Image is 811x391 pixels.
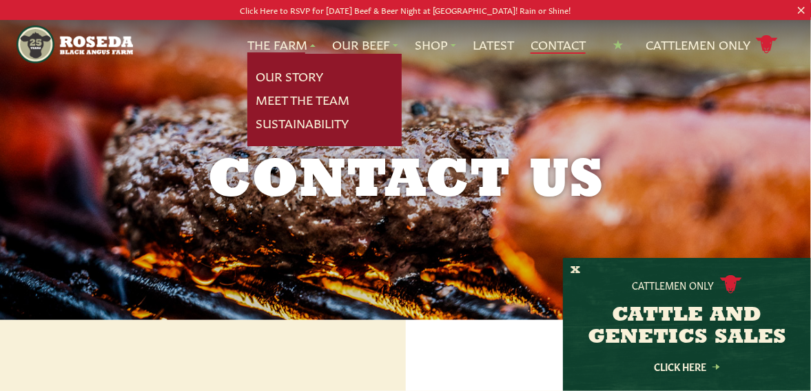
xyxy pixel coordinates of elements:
a: Cattlemen Only [646,32,778,57]
a: Click Here [625,362,749,371]
p: Cattlemen Only [633,278,715,292]
img: https://roseda.com/wp-content/uploads/2021/05/roseda-25-header.png [17,26,133,63]
h1: Contact Us [53,154,759,210]
button: X [571,263,580,278]
a: Sustainability [256,114,349,132]
a: Shop [415,36,456,54]
a: Contact [531,36,586,54]
a: The Farm [247,36,316,54]
h3: CATTLE AND GENETICS SALES [580,305,794,349]
a: Our Beef [332,36,398,54]
nav: Main Navigation [17,20,795,69]
a: Meet The Team [256,91,349,109]
a: Our Story [256,68,323,86]
p: Click Here to RSVP for [DATE] Beef & Beer Night at [GEOGRAPHIC_DATA]! Rain or Shine! [41,3,770,17]
img: cattle-icon.svg [720,275,742,294]
a: Latest [473,36,514,54]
